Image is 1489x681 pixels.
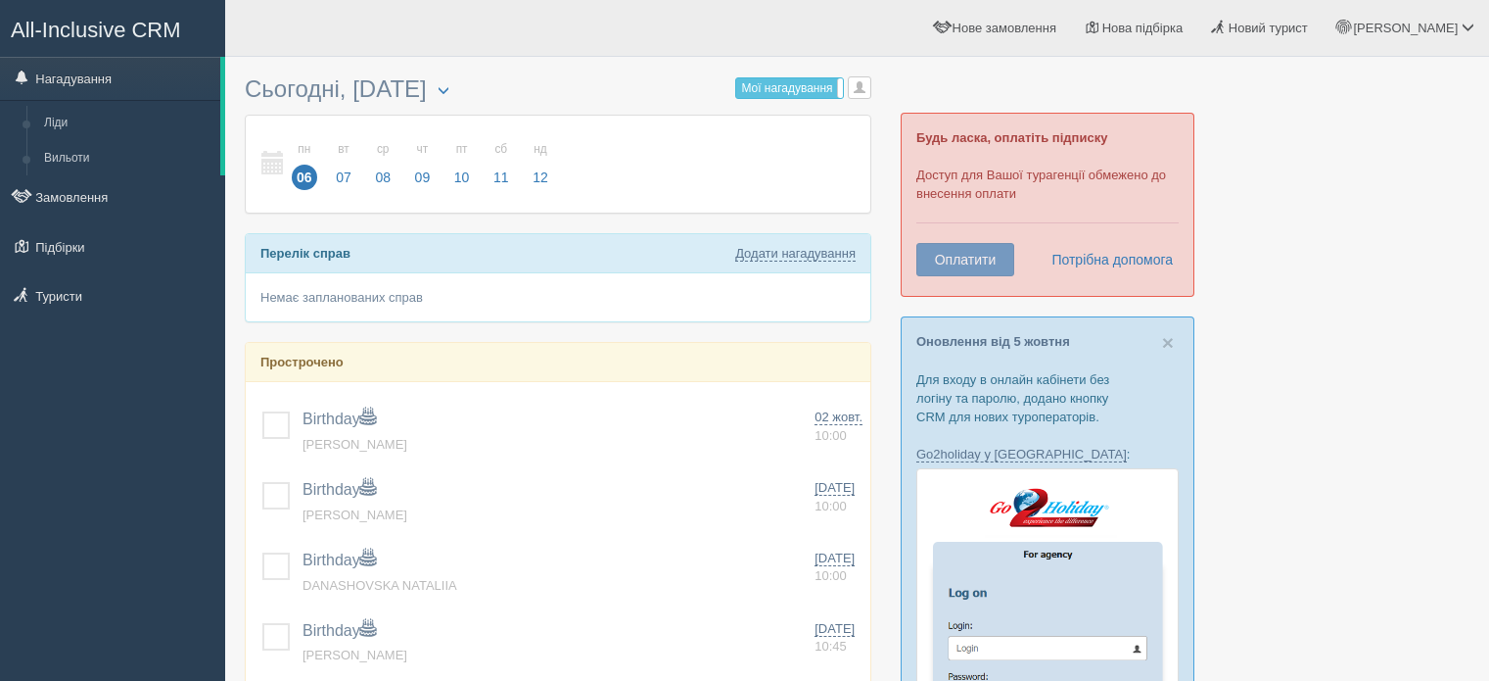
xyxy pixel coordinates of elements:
[260,355,344,369] b: Прострочено
[302,411,376,427] a: Birthday
[302,437,407,452] a: [PERSON_NAME]
[489,141,514,158] small: сб
[286,130,323,198] a: пн 06
[916,445,1179,463] p: :
[1,1,224,55] a: All-Inclusive CRM
[814,428,847,443] span: 10:00
[35,106,220,141] a: Ліди
[302,622,376,639] a: Birthday
[410,141,436,158] small: чт
[814,550,862,586] a: [DATE] 10:00
[35,141,220,176] a: Вильоти
[814,639,847,654] span: 10:45
[814,410,862,425] span: 02 жовт.
[916,334,1070,349] a: Оновлення від 5 жовтня
[410,165,436,190] span: 09
[814,568,847,583] span: 10:00
[489,165,514,190] span: 11
[331,141,356,158] small: вт
[260,246,350,261] b: Перелік справ
[814,499,847,513] span: 10:00
[814,620,862,657] a: [DATE] 10:45
[953,21,1056,35] span: Нове замовлення
[528,141,553,158] small: нд
[302,578,457,593] a: DANASHOVSKA NATALIIA
[814,551,855,566] span: [DATE]
[302,508,407,522] a: [PERSON_NAME]
[246,273,870,321] div: Немає запланованих справ
[1162,331,1174,354] span: ×
[292,141,317,158] small: пн
[741,81,832,95] span: Мої нагадування
[404,130,442,198] a: чт 09
[814,480,855,496] span: [DATE]
[325,130,362,198] a: вт 07
[331,165,356,190] span: 07
[916,130,1107,145] b: Будь ласка, оплатіть підписку
[449,165,475,190] span: 10
[245,76,871,105] h3: Сьогодні, [DATE]
[522,130,554,198] a: нд 12
[814,409,862,445] a: 02 жовт. 10:00
[528,165,553,190] span: 12
[302,552,376,568] a: Birthday
[11,18,181,42] span: All-Inclusive CRM
[1102,21,1184,35] span: Нова підбірка
[1353,21,1458,35] span: [PERSON_NAME]
[370,165,396,190] span: 08
[443,130,481,198] a: пт 10
[916,370,1179,426] p: Для входу в онлайн кабінети без логіну та паролю, додано кнопку CRM для нових туроператорів.
[1229,21,1308,35] span: Новий турист
[302,481,376,498] a: Birthday
[370,141,396,158] small: ср
[1162,332,1174,353] button: Close
[302,648,407,662] a: [PERSON_NAME]
[449,141,475,158] small: пт
[814,621,855,637] span: [DATE]
[735,246,856,262] a: Додати нагадування
[364,130,401,198] a: ср 08
[916,243,1014,276] button: Оплатити
[916,447,1127,462] a: Go2holiday у [GEOGRAPHIC_DATA]
[1039,243,1174,276] a: Потрібна допомога
[901,113,1194,297] div: Доступ для Вашої турагенції обмежено до внесення оплати
[483,130,520,198] a: сб 11
[814,479,862,515] a: [DATE] 10:00
[292,165,317,190] span: 06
